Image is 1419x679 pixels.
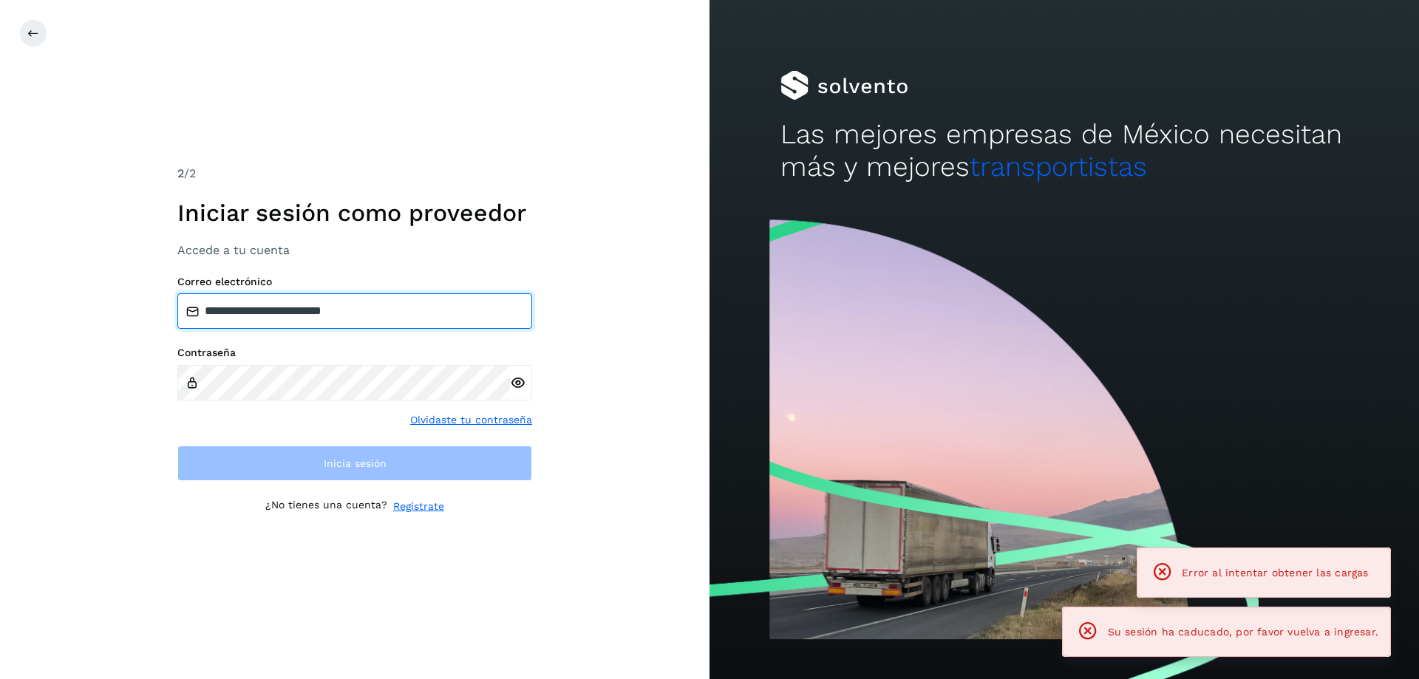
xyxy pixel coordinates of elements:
[324,458,387,468] span: Inicia sesión
[177,243,532,257] h3: Accede a tu cuenta
[1182,567,1368,579] span: Error al intentar obtener las cargas
[177,166,184,180] span: 2
[177,347,532,359] label: Contraseña
[177,276,532,288] label: Correo electrónico
[780,118,1348,184] h2: Las mejores empresas de México necesitan más y mejores
[1108,626,1378,638] span: Su sesión ha caducado, por favor vuelva a ingresar.
[177,446,532,481] button: Inicia sesión
[393,499,444,514] a: Regístrate
[265,499,387,514] p: ¿No tienes una cuenta?
[177,199,532,227] h1: Iniciar sesión como proveedor
[970,151,1147,182] span: transportistas
[177,165,532,182] div: /2
[410,412,532,428] a: Olvidaste tu contraseña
